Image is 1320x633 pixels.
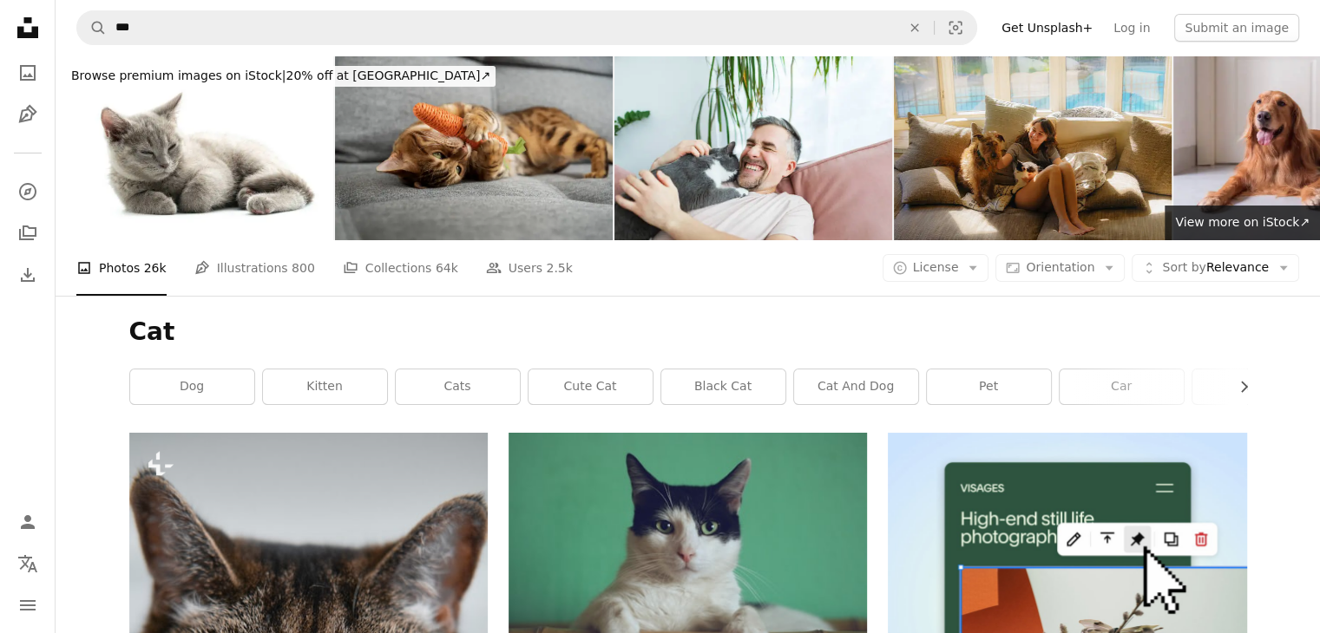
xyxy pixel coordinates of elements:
a: Browse premium images on iStock|20% off at [GEOGRAPHIC_DATA]↗ [56,55,506,97]
span: 2.5k [546,258,572,277]
a: kitten [263,369,387,404]
a: Collections [10,216,45,251]
span: View more on iStock ↗ [1175,215,1310,229]
a: black cat [661,369,785,404]
img: Bengal cat plays with a toy carrot on the sofa in the living room at home. [335,55,613,240]
a: Log in / Sign up [10,505,45,539]
img: Mid adult man stroking his cat at home sitting on sofa [614,55,892,240]
a: Users 2.5k [486,240,573,296]
a: car [1060,369,1184,404]
a: Home — Unsplash [10,10,45,49]
a: cats [396,369,520,404]
span: Sort by [1162,260,1205,274]
span: 800 [292,258,315,277]
a: Download History [10,258,45,292]
a: animal [1192,369,1317,404]
button: Search Unsplash [77,11,107,44]
a: Illustrations 800 [194,240,315,296]
span: License [913,260,959,274]
h1: Cat [129,316,1247,348]
a: dog [130,369,254,404]
span: 64k [436,258,458,277]
button: scroll list to the right [1228,369,1247,404]
img: Woman cuddling with dog and cat on the sofa on sunny afternoon [894,55,1172,240]
img: British kitten sitting in front of white background. [56,55,333,240]
button: Menu [10,588,45,623]
a: Photos [10,55,45,90]
button: Language [10,546,45,581]
span: Browse premium images on iStock | [71,69,286,82]
a: Log in [1103,14,1160,42]
a: cute cat [529,369,653,404]
a: Get Unsplash+ [991,14,1103,42]
span: 20% off at [GEOGRAPHIC_DATA] ↗ [71,69,490,82]
button: Orientation [995,254,1125,282]
a: cat and dog [794,369,918,404]
a: Collections 64k [343,240,458,296]
button: Clear [896,11,934,44]
a: black and white cat lying on brown bamboo chair inside room [509,548,867,564]
a: pet [927,369,1051,404]
button: Sort byRelevance [1132,254,1299,282]
span: Orientation [1026,260,1094,274]
button: Submit an image [1174,14,1299,42]
button: Visual search [935,11,976,44]
span: Relevance [1162,259,1269,277]
a: Explore [10,174,45,209]
a: View more on iStock↗ [1165,206,1320,240]
button: License [883,254,989,282]
form: Find visuals sitewide [76,10,977,45]
a: Illustrations [10,97,45,132]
